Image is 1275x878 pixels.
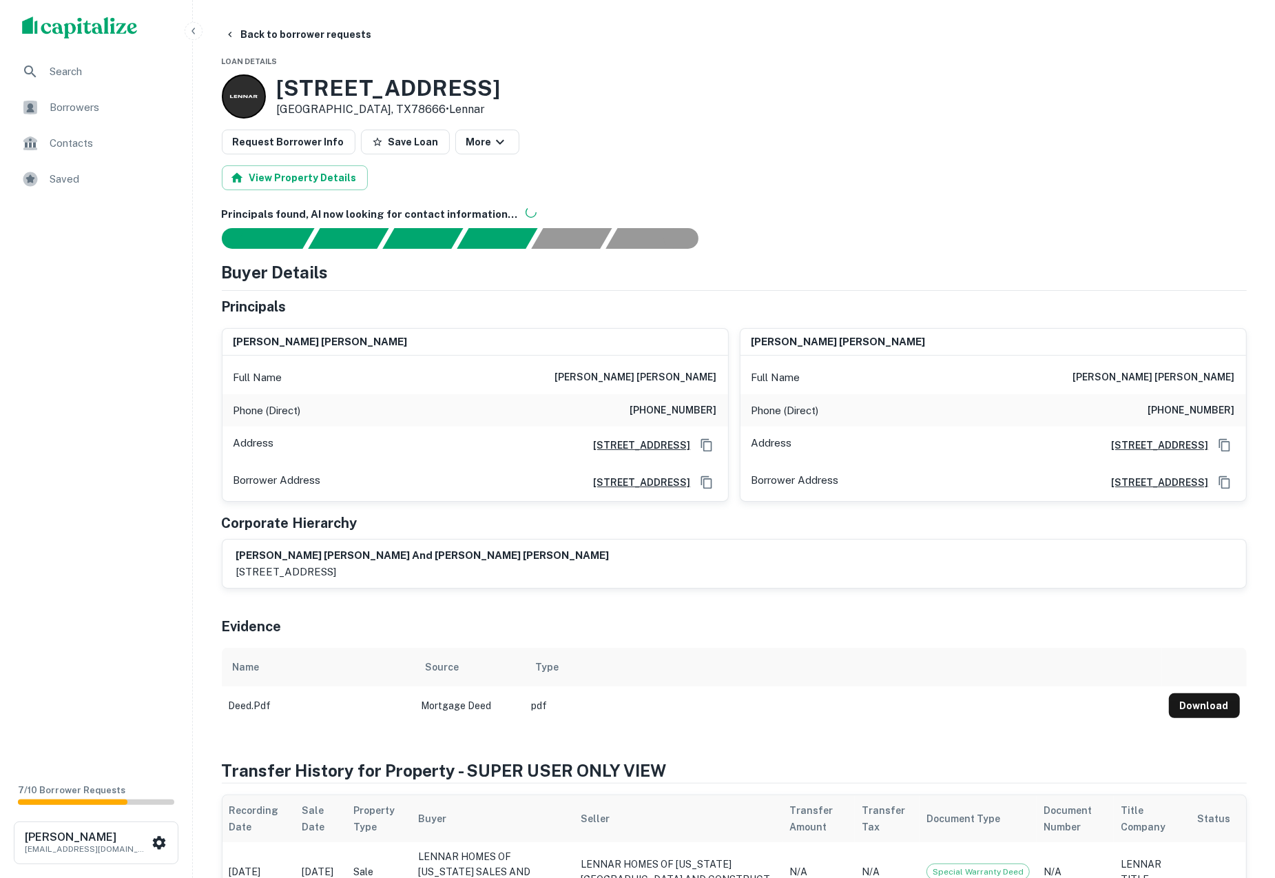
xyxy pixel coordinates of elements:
p: Full Name [751,369,800,386]
th: Transfer Amount [782,795,855,842]
p: Phone (Direct) [234,402,301,419]
a: Saved [11,163,181,196]
span: Saved [50,171,173,187]
a: [STREET_ADDRESS] [583,475,691,490]
div: Principals found, AI now looking for contact information... [457,228,537,249]
th: Sale Date [295,795,346,842]
div: Name [233,659,260,675]
div: Source [426,659,459,675]
button: Save Loan [361,130,450,154]
button: Copy Address [1214,472,1235,493]
p: Address [234,435,274,456]
button: More [455,130,519,154]
th: Document Number [1037,795,1114,842]
td: deed.pdf [222,686,415,725]
div: Your request is received and processing... [308,228,388,249]
button: Copy Address [696,472,717,493]
span: Borrowers [50,99,173,116]
th: Property Type [346,795,411,842]
img: capitalize-logo.png [22,17,138,39]
th: Document Type [920,795,1037,842]
h6: [PERSON_NAME] [25,832,149,843]
p: [STREET_ADDRESS] [236,564,610,580]
th: Buyer [411,795,574,842]
h6: [PERSON_NAME] [PERSON_NAME] [555,369,717,386]
h5: Principals [222,296,287,317]
th: Status [1190,795,1245,842]
span: Contacts [50,135,173,152]
th: Recording Date [222,795,296,842]
iframe: Chat Widget [1206,724,1275,790]
h5: Corporate Hierarchy [222,513,357,533]
button: Back to borrower requests [219,22,377,47]
button: Copy Address [696,435,717,456]
button: Copy Address [1214,435,1235,456]
th: Title Company [1114,795,1190,842]
h3: [STREET_ADDRESS] [277,75,501,101]
p: Address [751,435,792,456]
th: Name [222,648,415,686]
div: Type [536,659,559,675]
th: Seller [574,795,782,842]
td: Mortgage Deed [415,686,525,725]
div: Principals found, still searching for contact information. This may take time... [531,228,612,249]
p: Phone (Direct) [751,402,819,419]
button: Request Borrower Info [222,130,355,154]
div: scrollable content [222,648,1247,725]
span: 7 / 10 Borrower Requests [18,785,125,795]
div: Sending borrower request to AI... [205,228,309,249]
h6: Principals found, AI now looking for contact information... [222,207,1247,223]
button: [PERSON_NAME][EMAIL_ADDRESS][DOMAIN_NAME] [14,821,178,864]
a: [STREET_ADDRESS] [583,438,691,453]
h6: [PERSON_NAME] [PERSON_NAME] [751,334,926,350]
th: Transfer Tax [855,795,920,842]
span: Search [50,63,173,80]
h6: [PERSON_NAME] [PERSON_NAME] [234,334,408,350]
h6: [PHONE_NUMBER] [630,402,717,419]
p: [EMAIL_ADDRESS][DOMAIN_NAME] [25,843,149,855]
h6: [PHONE_NUMBER] [1148,402,1235,419]
p: Full Name [234,369,282,386]
a: Lennar [450,103,486,116]
p: [GEOGRAPHIC_DATA], TX78666 • [277,101,501,118]
a: [STREET_ADDRESS] [1101,475,1209,490]
th: Source [415,648,525,686]
div: Documents found, AI parsing details... [382,228,463,249]
p: Borrower Address [751,472,839,493]
h4: Buyer Details [222,260,329,285]
a: Contacts [11,127,181,160]
a: Borrowers [11,91,181,124]
span: Loan Details [222,57,278,65]
h6: [PERSON_NAME] [PERSON_NAME] [1073,369,1235,386]
td: pdf [525,686,1162,725]
h6: [PERSON_NAME] [PERSON_NAME] and [PERSON_NAME] [PERSON_NAME] [236,548,610,564]
div: AI fulfillment process complete. [606,228,715,249]
button: View Property Details [222,165,368,190]
h5: Evidence [222,616,282,637]
p: Borrower Address [234,472,321,493]
a: [STREET_ADDRESS] [1101,438,1209,453]
h4: Transfer History for Property - SUPER USER ONLY VIEW [222,758,1247,783]
a: Search [11,55,181,88]
button: Download [1169,693,1240,718]
th: Type [525,648,1162,686]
